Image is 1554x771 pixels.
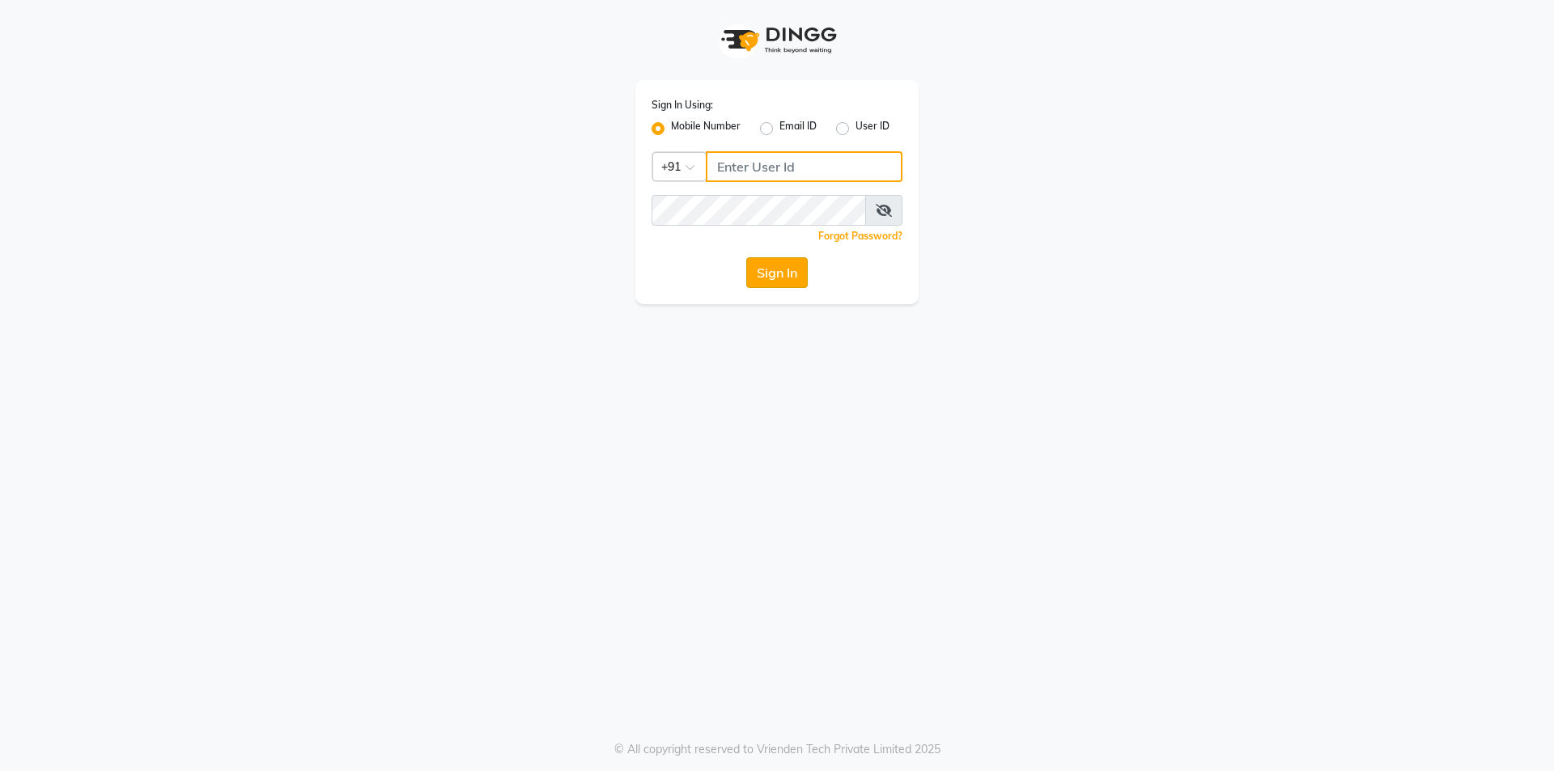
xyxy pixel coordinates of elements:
label: Mobile Number [671,119,741,138]
a: Forgot Password? [818,230,902,242]
label: Sign In Using: [652,98,713,112]
input: Username [706,151,902,182]
input: Username [652,195,866,226]
img: logo1.svg [712,16,842,64]
label: Email ID [779,119,817,138]
button: Sign In [746,257,808,288]
label: User ID [856,119,890,138]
